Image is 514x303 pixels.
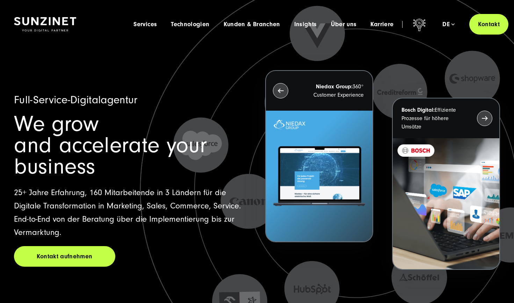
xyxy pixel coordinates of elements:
img: BOSCH - Kundeprojekt - Digital Transformation Agentur SUNZINET [393,138,499,269]
img: Letztes Projekt von Niedax. Ein Laptop auf dem die Niedax Website geöffnet ist, auf blauem Hinter... [266,111,372,242]
a: Insights [294,21,317,28]
span: We grow and accelerate your business [14,111,207,179]
button: Bosch Digital:Effiziente Prozesse für höhere Umsätze BOSCH - Kundeprojekt - Digital Transformatio... [392,98,500,270]
span: Full-Service-Digitalagentur [14,94,138,106]
strong: Niedax Group: [316,83,353,90]
a: Karriere [370,21,393,28]
a: Services [133,21,157,28]
p: 25+ Jahre Erfahrung, 160 Mitarbeitende in 3 Ländern für die Digitale Transformation in Marketing,... [14,186,249,239]
a: Über uns [331,21,357,28]
a: Kontakt aufnehmen [14,246,115,267]
p: Effiziente Prozesse für höhere Umsätze [401,106,464,131]
div: de [442,21,455,28]
a: Kunden & Branchen [224,21,280,28]
p: 360° Customer Experience [301,82,364,99]
button: Niedax Group:360° Customer Experience Letztes Projekt von Niedax. Ein Laptop auf dem die Niedax W... [265,70,373,242]
a: Kontakt [469,14,508,35]
strong: Bosch Digital: [401,107,435,113]
a: Technologien [171,21,209,28]
img: SUNZINET Full Service Digital Agentur [14,17,76,32]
